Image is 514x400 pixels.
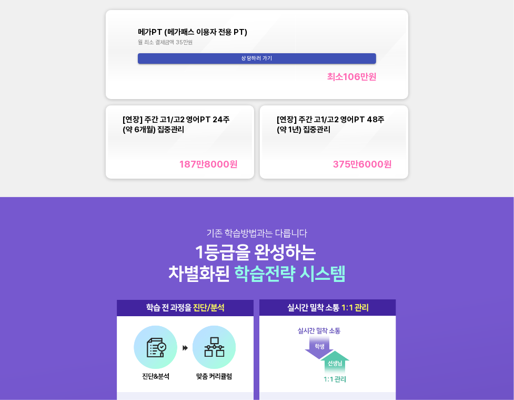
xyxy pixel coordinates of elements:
[123,115,230,134] span: [연장] 주간 고1/고2 영어PT 24주(약 6개월) 집중관리
[327,71,376,82] div: 최소 106만 원
[138,53,376,64] button: 상담하러 가기
[138,27,247,37] span: 메가PT (메가패스 이용자 전용 PT)
[179,159,237,170] div: 187만8000 원
[333,159,391,170] div: 375만6000 원
[277,115,385,134] span: [연장] 주간 고1/고2 영어PT 48주(약 1년) 집중관리
[146,54,368,63] span: 상담하러 가기
[138,39,376,46] div: 월 최소 결제금액 35만원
